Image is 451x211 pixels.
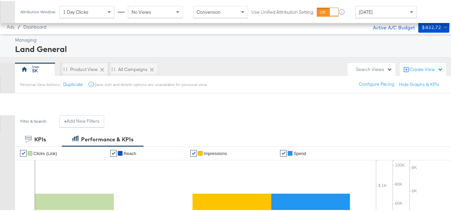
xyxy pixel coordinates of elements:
span: [DATE] [359,8,373,14]
span: / [14,23,23,29]
div: Drag to reorder tab [63,66,67,70]
span: 1 Day Clicks [63,8,88,14]
a: ✔ [20,149,27,156]
div: All Campaigns [118,65,148,72]
button: +Add New Filters [59,114,104,126]
label: Use Unified Attribution Setting: [251,8,314,14]
div: Drag to reorder tab [111,66,115,70]
a: ✔ [280,149,287,156]
div: Create View [410,65,443,72]
a: ✔ [190,149,197,156]
span: Ads [7,23,14,29]
button: Configure Pacing [354,77,399,89]
div: $832.72 [422,22,441,31]
a: ✔ [110,149,117,156]
div: KPIs [34,135,46,142]
div: SK [32,67,38,73]
button: $832.72 [418,21,449,32]
strong: + [64,117,67,123]
span: Reach [124,150,136,155]
span: Conversion [197,8,221,14]
button: Duplicate [63,80,83,87]
div: Land General [15,42,448,54]
div: Managing: [15,36,448,42]
div: Performance & KPIs [81,135,134,142]
a: Dashboard [23,23,46,29]
span: No Views [132,8,151,14]
div: Product View [70,65,98,72]
div: Search Views [356,65,392,72]
span: Impressions [204,150,227,155]
span: Spend [293,150,306,155]
div: Active A/C Budget [366,21,415,31]
div: Attribution Window: [20,9,56,13]
div: Save, edit and delete options are unavailable for personal view. [94,81,207,86]
div: Personal View Actions: [20,81,60,86]
div: Filter & Search: [20,118,47,123]
button: Hide Graphs & KPIs [399,80,439,87]
span: Clicks (Link) [33,150,57,155]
